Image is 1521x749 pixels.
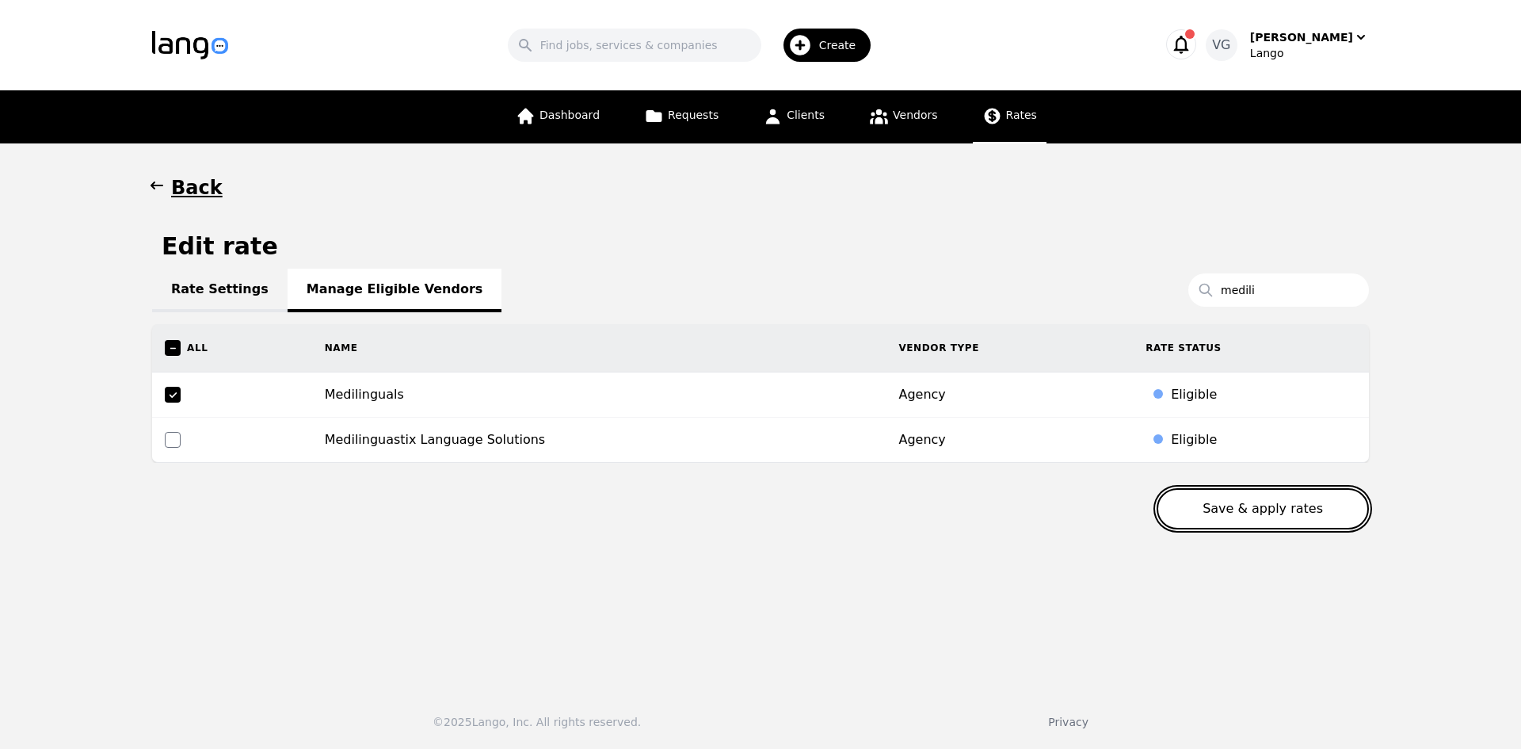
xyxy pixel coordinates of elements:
[1206,29,1369,61] button: VG[PERSON_NAME]Lango
[152,31,228,59] img: Logo
[668,109,719,121] span: Requests
[1250,45,1369,61] div: Lango
[787,109,825,121] span: Clients
[508,29,761,62] input: Find jobs, services & companies
[312,373,886,418] td: Medilinguals
[312,324,886,373] th: Name
[506,90,609,143] a: Dashboard
[539,109,600,121] span: Dashboard
[433,714,641,730] div: © 2025 Lango, Inc. All rights reserved.
[860,90,947,143] a: Vendors
[1188,273,1369,307] input: Search
[1048,716,1088,728] a: Privacy
[761,22,881,68] button: Create
[171,175,223,201] h1: Back
[1250,29,1353,45] div: [PERSON_NAME]
[162,232,278,261] h1: Edit rate
[152,175,223,201] button: Back
[1212,36,1230,55] span: VG
[893,109,937,121] span: Vendors
[886,373,1133,418] td: Agency
[1157,488,1369,529] button: Save & apply rates
[1171,385,1356,404] div: Eligible
[635,90,728,143] a: Requests
[152,269,288,312] a: Rate Settings
[1171,430,1356,449] div: Eligible
[1133,324,1369,373] th: Rate Status
[886,418,1133,463] td: Agency
[886,324,1133,373] th: Vendor Type
[187,342,208,354] span: All
[819,37,867,53] span: Create
[1006,109,1037,121] span: Rates
[753,90,834,143] a: Clients
[312,418,886,463] td: Medilinguastix Language Solutions
[973,90,1046,143] a: Rates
